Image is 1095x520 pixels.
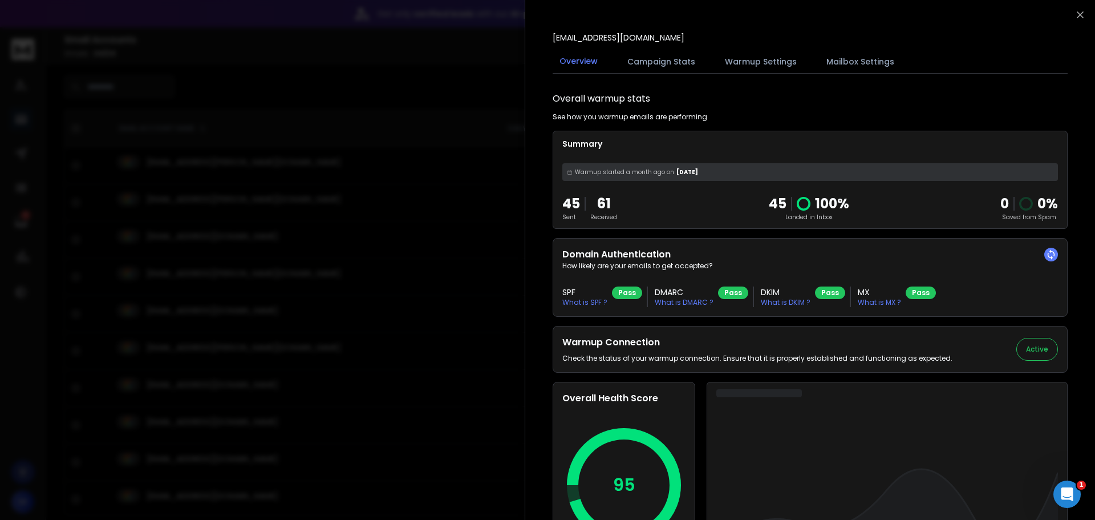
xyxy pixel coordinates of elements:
div: [DATE] [562,163,1058,181]
button: Mailbox Settings [820,49,901,74]
h3: SPF [562,287,607,298]
h3: DMARC [655,287,713,298]
p: What is DMARC ? [655,298,713,307]
h2: Overall Health Score [562,392,686,405]
h3: MX [858,287,901,298]
p: 45 [562,195,580,213]
p: Landed in Inbox [769,213,849,221]
div: Pass [815,287,845,299]
button: Campaign Stats [620,49,702,74]
p: What is DKIM ? [761,298,810,307]
span: Warmup started a month ago on [575,168,674,176]
h1: Overall warmup stats [553,92,650,106]
div: Pass [612,287,642,299]
p: 100 % [815,195,849,213]
p: What is SPF ? [562,298,607,307]
p: Sent [562,213,580,221]
p: 45 [769,195,786,213]
h2: Domain Authentication [562,248,1058,261]
iframe: Intercom live chat [1053,481,1081,508]
p: Saved from Spam [1000,213,1058,221]
h2: Warmup Connection [562,336,952,349]
button: Active [1016,338,1058,361]
p: What is MX ? [858,298,901,307]
p: See how you warmup emails are performing [553,112,707,122]
p: 0 % [1037,195,1058,213]
p: 95 [613,475,635,495]
button: Warmup Settings [718,49,804,74]
p: Summary [562,138,1058,150]
p: 61 [590,195,617,213]
p: How likely are your emails to get accepted? [562,261,1058,271]
h3: DKIM [761,287,810,298]
strong: 0 [1000,194,1009,213]
div: Pass [718,287,748,299]
span: 1 [1077,481,1086,490]
p: Received [590,213,617,221]
div: Pass [906,287,936,299]
button: Overview [553,49,605,75]
p: Check the status of your warmup connection. Ensure that it is properly established and functionin... [562,354,952,363]
p: [EMAIL_ADDRESS][DOMAIN_NAME] [553,32,684,43]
